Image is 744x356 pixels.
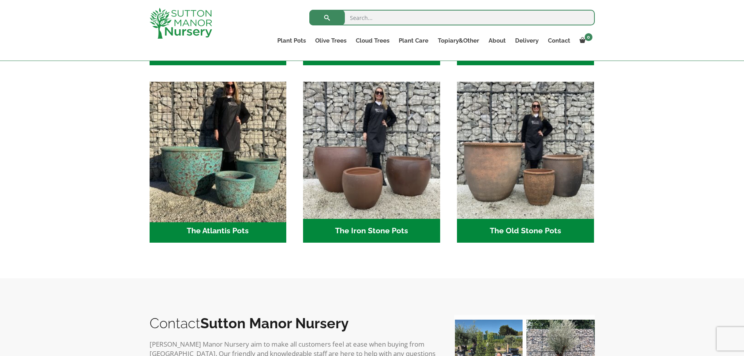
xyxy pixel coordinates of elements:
a: Visit product category The Old Stone Pots [457,82,594,243]
h2: The Iron Stone Pots [303,219,440,243]
a: Plant Care [394,35,433,46]
a: 0 [575,35,595,46]
b: Sutton Manor Nursery [200,315,349,331]
a: Topiary&Other [433,35,484,46]
img: The Atlantis Pots [146,79,290,222]
a: Delivery [510,35,543,46]
a: Visit product category The Atlantis Pots [150,82,287,243]
input: Search... [309,10,595,25]
span: 0 [585,33,592,41]
img: The Old Stone Pots [457,82,594,219]
img: The Iron Stone Pots [303,82,440,219]
a: Contact [543,35,575,46]
a: Plant Pots [273,35,310,46]
a: About [484,35,510,46]
h2: Contact [150,315,439,331]
a: Cloud Trees [351,35,394,46]
h2: The Atlantis Pots [150,219,287,243]
a: Olive Trees [310,35,351,46]
img: logo [150,8,212,39]
h2: The Old Stone Pots [457,219,594,243]
a: Visit product category The Iron Stone Pots [303,82,440,243]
